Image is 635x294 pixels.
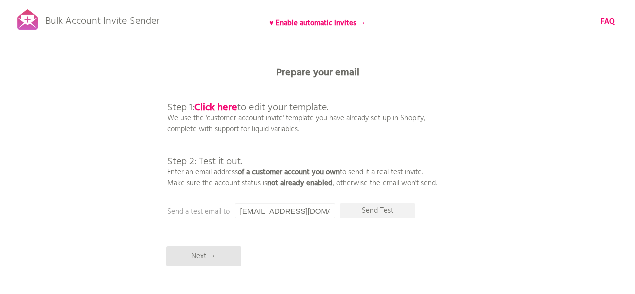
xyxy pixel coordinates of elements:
b: not already enabled [267,177,333,189]
b: ♥ Enable automatic invites → [269,17,366,29]
b: of a customer account you own [238,166,340,178]
a: FAQ [601,16,615,27]
span: Step 2: Test it out. [167,154,242,170]
p: Next → [166,246,241,266]
p: Bulk Account Invite Sender [45,6,159,31]
span: Step 1: to edit your template. [167,100,328,116]
a: Click here [194,100,237,116]
p: Send a test email to [167,206,368,217]
p: We use the 'customer account invite' template you have already set up in Shopify, complete with s... [167,80,437,189]
b: FAQ [601,16,615,28]
p: Send Test [340,203,415,218]
b: Prepare your email [276,65,359,81]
